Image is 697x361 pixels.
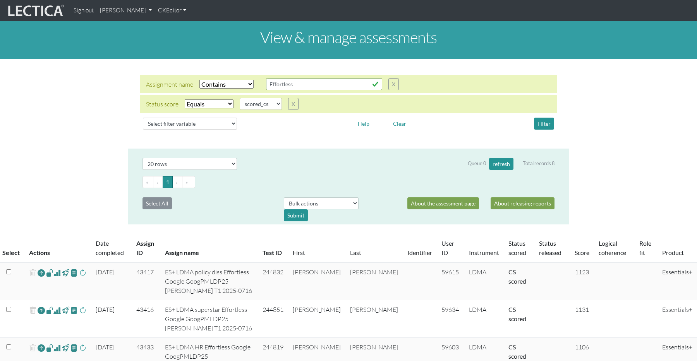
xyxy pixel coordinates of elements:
th: Assign name [160,234,258,263]
td: [PERSON_NAME] [345,262,403,300]
span: Analyst score [53,306,61,315]
a: Completed = assessment has been completed; CS scored = assessment has been CLAS scored; LS scored... [508,306,526,322]
span: Analyst score [53,343,61,352]
a: Date completed [96,240,124,256]
th: Test ID [258,234,288,263]
a: Sign out [70,3,97,18]
td: 59634 [437,300,464,338]
img: lecticalive [6,3,64,18]
span: 1106 [575,343,589,351]
a: Reopen [38,342,45,354]
div: Assignment name [146,80,193,89]
a: Completed = assessment has been completed; CS scored = assessment has been CLAS scored; LS scored... [508,268,526,285]
a: Identifier [407,249,432,256]
a: Reopen [38,305,45,316]
span: rescore [79,268,86,277]
div: Submit [284,209,308,221]
a: About releasing reports [491,197,555,209]
span: view [62,343,69,352]
button: Filter [534,118,554,130]
a: Completed = assessment has been completed; CS scored = assessment has been CLAS scored; LS scored... [508,343,526,360]
td: 43416 [132,300,160,338]
span: view [46,268,53,277]
td: 43417 [132,262,160,300]
td: Essentials+ [658,300,697,338]
a: User ID [441,240,454,256]
span: 1131 [575,306,589,313]
td: [PERSON_NAME] [345,300,403,338]
a: Last [350,249,361,256]
a: Reopen [38,267,45,279]
span: view [70,306,78,315]
ul: Pagination [142,176,555,188]
th: Actions [24,234,91,263]
button: X [288,98,299,110]
button: refresh [489,158,513,170]
a: Score [575,249,589,256]
th: Assign ID [132,234,160,263]
span: 1123 [575,268,589,276]
span: view [70,343,78,352]
span: view [62,268,69,277]
span: delete [29,305,36,316]
td: [PERSON_NAME] [288,262,345,300]
div: Status score [146,99,179,109]
button: Help [354,118,373,130]
td: 244832 [258,262,288,300]
td: [DATE] [91,300,132,338]
span: delete [29,342,36,354]
a: [PERSON_NAME] [97,3,155,18]
span: view [46,343,53,352]
td: ES+ LDMA superstar Effortless Google GoogPMLDP25 [PERSON_NAME] T1 2025-0716 [160,300,258,338]
button: Go to page 1 [163,176,173,188]
a: Status scored [508,240,526,256]
button: Clear [390,118,410,130]
span: rescore [79,306,86,315]
td: Essentials+ [658,262,697,300]
td: 244851 [258,300,288,338]
a: Instrument [469,249,499,256]
a: About the assessment page [407,197,479,209]
span: view [62,306,69,315]
td: [DATE] [91,262,132,300]
td: ES+ LDMA policy diss Effortless Google GoogPMLDP25 [PERSON_NAME] T1 2025-0716 [160,262,258,300]
a: Logical coherence [599,240,626,256]
a: Role fit [639,240,651,256]
button: X [388,78,399,90]
span: rescore [79,343,86,352]
a: Product [662,249,684,256]
a: Help [354,119,373,127]
span: view [70,268,78,277]
td: [PERSON_NAME] [288,300,345,338]
a: Status released [539,240,561,256]
td: LDMA [464,300,504,338]
span: Analyst score [53,268,61,277]
a: First [293,249,305,256]
button: Select All [142,197,172,209]
span: view [46,306,53,315]
a: CKEditor [155,3,189,18]
div: Queue 0 Total records 8 [468,158,555,170]
td: 59615 [437,262,464,300]
span: delete [29,267,36,279]
td: LDMA [464,262,504,300]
